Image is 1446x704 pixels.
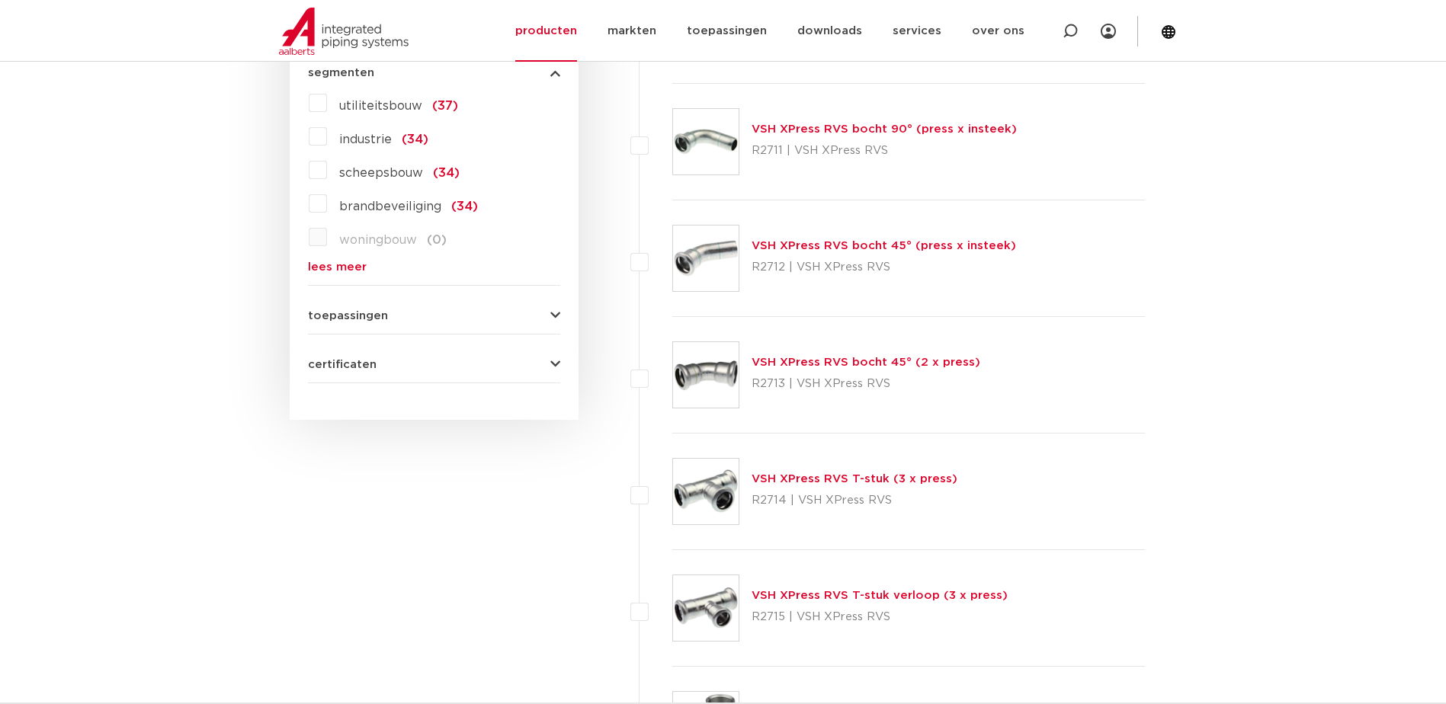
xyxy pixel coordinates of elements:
span: (34) [451,200,478,213]
span: scheepsbouw [339,167,423,179]
span: (34) [402,133,428,146]
a: VSH XPress RVS T-stuk verloop (3 x press) [752,590,1008,601]
button: segmenten [308,67,560,78]
img: Thumbnail for VSH XPress RVS bocht 90° (press x insteek) [673,109,739,174]
p: R2712 | VSH XPress RVS [752,255,1016,280]
p: R2711 | VSH XPress RVS [752,139,1017,163]
button: certificaten [308,359,560,370]
span: industrie [339,133,392,146]
img: Thumbnail for VSH XPress RVS bocht 45° (press x insteek) [673,226,739,291]
span: (0) [427,234,447,246]
p: R2713 | VSH XPress RVS [752,372,980,396]
span: segmenten [308,67,374,78]
img: Thumbnail for VSH XPress RVS T-stuk verloop (3 x press) [673,575,739,641]
span: utiliteitsbouw [339,100,422,112]
p: R2715 | VSH XPress RVS [752,605,1008,629]
span: (34) [433,167,460,179]
span: certificaten [308,359,377,370]
img: Thumbnail for VSH XPress RVS T-stuk (3 x press) [673,459,739,524]
button: toepassingen [308,310,560,322]
a: VSH XPress RVS bocht 90° (press x insteek) [752,123,1017,135]
span: toepassingen [308,310,388,322]
span: brandbeveiliging [339,200,441,213]
p: R2714 | VSH XPress RVS [752,488,957,513]
span: woningbouw [339,234,417,246]
a: VSH XPress RVS bocht 45° (2 x press) [752,357,980,368]
a: lees meer [308,261,560,273]
img: Thumbnail for VSH XPress RVS bocht 45° (2 x press) [673,342,739,408]
a: VSH XPress RVS T-stuk (3 x press) [752,473,957,485]
a: VSH XPress RVS bocht 45° (press x insteek) [752,240,1016,251]
span: (37) [432,100,458,112]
